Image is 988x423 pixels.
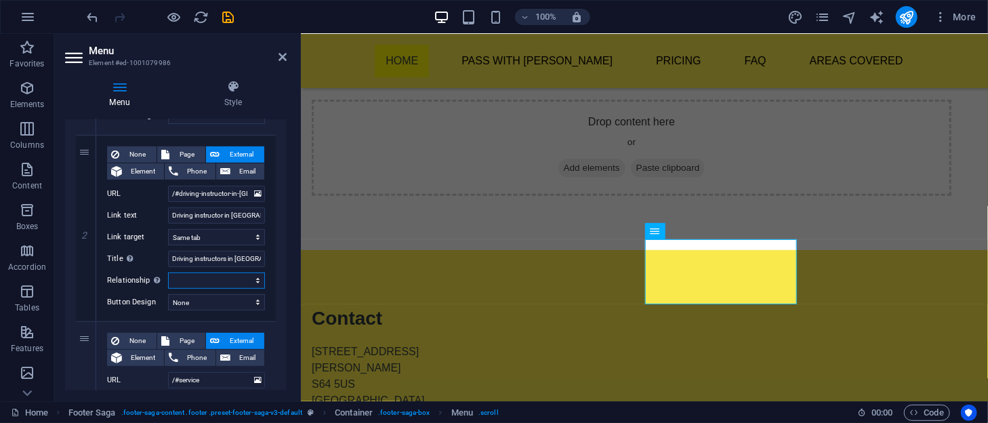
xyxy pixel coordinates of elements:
h6: 100% [535,9,557,25]
button: More [928,6,982,28]
button: Page [157,146,205,163]
button: Email [216,163,264,180]
button: design [787,9,804,25]
div: Drop content here [11,66,651,162]
span: External [224,333,260,349]
button: Phone [165,163,215,180]
button: None [107,333,157,349]
span: Email [234,163,260,180]
button: External [206,333,264,349]
span: Paste clipboard [330,125,405,144]
label: Link text [107,207,168,224]
button: reload [193,9,209,25]
em: 2 [75,230,94,241]
label: Button Design [107,294,168,310]
button: Phone [165,350,215,366]
button: 100% [515,9,563,25]
span: None [123,333,152,349]
span: . footer-saga-content .footer .preset-footer-saga-v3-default [121,405,302,421]
i: Publish [899,9,914,25]
button: Usercentrics [961,405,977,421]
button: External [206,146,264,163]
button: Click here to leave preview mode and continue editing [166,9,182,25]
span: None [123,146,152,163]
i: Pages (Ctrl+Alt+S) [815,9,830,25]
h6: Session time [857,405,893,421]
i: Save (Ctrl+S) [221,9,236,25]
i: On resize automatically adjust zoom level to fit chosen device. [571,11,583,23]
h4: Menu [65,80,180,108]
span: . footer-saga-box [378,405,430,421]
span: Phone [182,163,211,180]
span: Phone [182,350,211,366]
p: Tables [15,302,39,313]
button: undo [85,9,101,25]
nav: breadcrumb [68,405,499,421]
input: URL... [168,186,265,202]
label: URL [107,186,168,202]
span: External [224,146,260,163]
span: Page [173,146,201,163]
p: Content [12,180,42,191]
span: Click to select. Double-click to edit [451,405,473,421]
i: Reload page [194,9,209,25]
p: Features [11,343,43,354]
button: navigator [842,9,858,25]
span: Click to select. Double-click to edit [335,405,373,421]
input: Link text... [168,207,265,224]
span: Email [234,350,260,366]
span: Element [126,163,160,180]
button: Element [107,350,164,366]
span: More [934,10,976,24]
label: Title [107,251,168,267]
span: : [881,407,883,418]
p: Boxes [16,221,39,232]
span: 00 00 [871,405,892,421]
a: Click to cancel selection. Double-click to open Pages [11,405,48,421]
span: Code [910,405,944,421]
label: Relationship [107,273,168,289]
span: . scroll [478,405,499,421]
button: Element [107,163,164,180]
i: AI Writer [869,9,884,25]
i: Navigator [842,9,857,25]
input: Title [168,251,265,267]
span: Click to select. Double-click to edit [68,405,116,421]
h3: Element #ed-1001079986 [89,57,260,69]
button: Page [157,333,205,349]
label: Link target [107,229,168,245]
h4: Style [180,80,287,108]
i: This element is a customizable preset [308,409,314,416]
button: None [107,146,157,163]
span: Add elements [258,125,325,144]
button: publish [896,6,918,28]
input: URL... [168,372,265,388]
p: Favorites [9,58,44,69]
span: Element [126,350,160,366]
p: Columns [10,140,44,150]
span: Page [173,333,201,349]
button: text_generator [869,9,885,25]
p: Elements [10,99,45,110]
i: Undo: Change menu items (Ctrl+Z) [85,9,101,25]
button: Code [904,405,950,421]
button: pages [815,9,831,25]
button: save [220,9,236,25]
label: URL [107,372,168,388]
h2: Menu [89,45,287,57]
i: Design (Ctrl+Alt+Y) [787,9,803,25]
button: Email [216,350,264,366]
p: Accordion [8,262,46,273]
p: Images [14,384,41,395]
